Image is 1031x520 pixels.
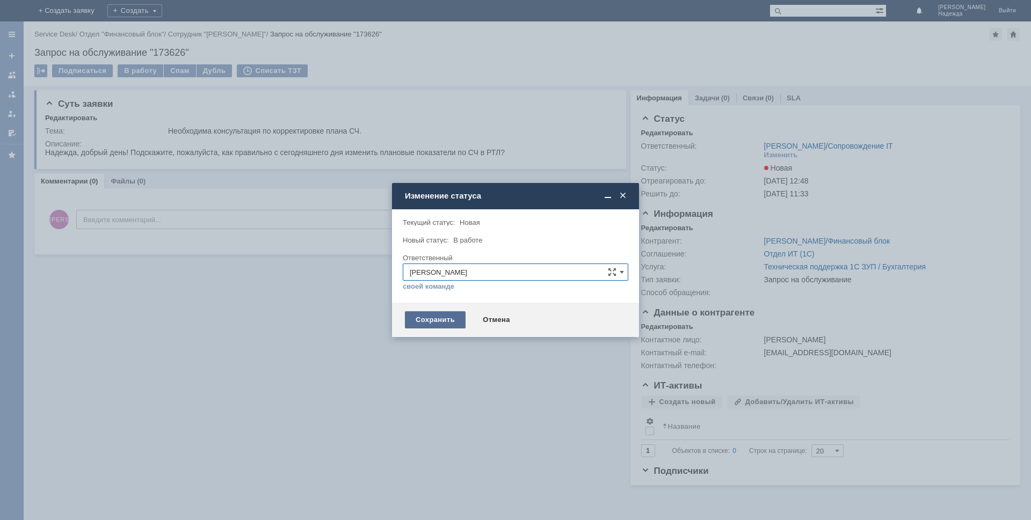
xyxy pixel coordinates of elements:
[403,282,454,291] a: своей команде
[602,191,613,201] span: Свернуть (Ctrl + M)
[608,268,616,276] span: Сложная форма
[403,236,449,244] label: Новый статус:
[460,218,480,226] span: Новая
[403,254,626,261] div: Ответственный
[405,191,628,201] div: Изменение статуса
[618,191,628,201] span: Закрыть
[453,236,482,244] span: В работе
[403,218,455,226] label: Текущий статус:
